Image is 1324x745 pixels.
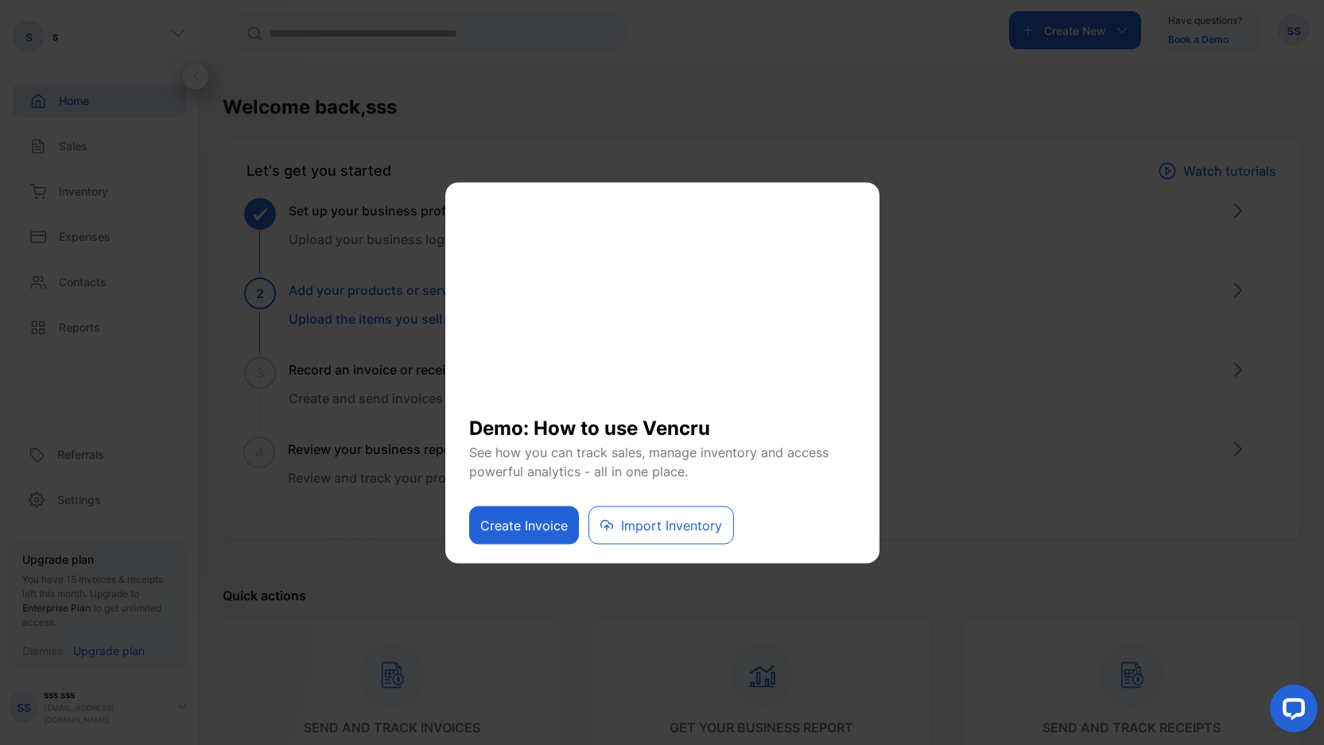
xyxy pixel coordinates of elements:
button: Create Invoice [469,506,579,544]
iframe: YouTube video player [469,202,856,401]
iframe: LiveChat chat widget [1257,678,1324,745]
p: See how you can track sales, manage inventory and access powerful analytics - all in one place. [469,442,856,480]
button: Import Inventory [588,506,734,544]
h1: Demo: How to use Vencru [469,401,856,442]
